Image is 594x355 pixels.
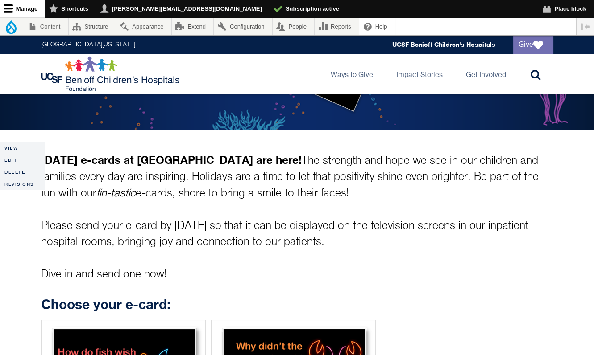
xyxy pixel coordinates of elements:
[96,188,136,199] i: fin-tastic
[41,296,170,312] strong: Choose your e-card:
[577,18,594,35] button: Vertical orientation
[513,36,553,54] a: Give
[41,42,135,48] a: [GEOGRAPHIC_DATA][US_STATE]
[41,153,302,166] strong: [DATE] e-cards at [GEOGRAPHIC_DATA] are here!
[116,18,171,35] a: Appearance
[389,54,450,94] a: Impact Stories
[324,54,380,94] a: Ways to Give
[214,18,272,35] a: Configuration
[69,18,116,35] a: Structure
[24,18,68,35] a: Content
[273,18,315,35] a: People
[359,18,395,35] a: Help
[315,18,359,35] a: Reports
[41,152,553,283] p: The strength and hope we see in our children and families every day are inspiring. Holidays are a...
[41,56,182,92] img: Logo for UCSF Benioff Children's Hospitals Foundation
[172,18,214,35] a: Extend
[459,54,513,94] a: Get Involved
[392,41,495,49] a: UCSF Benioff Children's Hospitals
